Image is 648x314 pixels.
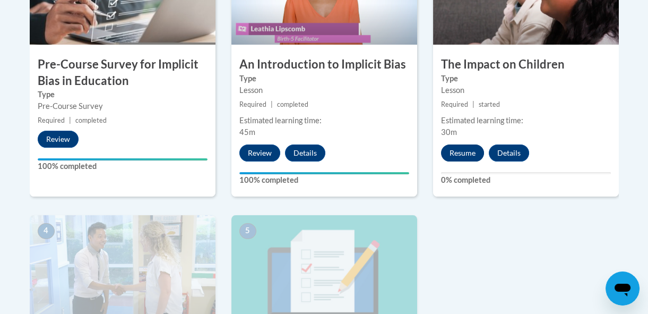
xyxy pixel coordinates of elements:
[441,115,611,126] div: Estimated learning time:
[489,145,529,162] button: Details
[38,89,208,100] label: Type
[606,271,640,305] iframe: Button to launch messaging window
[38,158,208,160] div: Your progress
[69,116,71,124] span: |
[239,174,409,186] label: 100% completed
[285,145,325,162] button: Details
[75,116,107,124] span: completed
[441,73,611,84] label: Type
[231,56,417,73] h3: An Introduction to Implicit Bias
[441,174,611,186] label: 0% completed
[38,100,208,112] div: Pre-Course Survey
[441,145,484,162] button: Resume
[30,56,215,89] h3: Pre-Course Survey for Implicit Bias in Education
[441,84,611,96] div: Lesson
[38,131,79,148] button: Review
[239,223,256,239] span: 5
[479,100,500,108] span: started
[239,128,255,137] span: 45m
[271,100,273,108] span: |
[433,56,619,73] h3: The Impact on Children
[472,100,474,108] span: |
[239,115,409,126] div: Estimated learning time:
[38,160,208,172] label: 100% completed
[277,100,308,108] span: completed
[38,116,65,124] span: Required
[239,84,409,96] div: Lesson
[239,100,266,108] span: Required
[239,172,409,174] div: Your progress
[38,223,55,239] span: 4
[239,145,280,162] button: Review
[239,73,409,84] label: Type
[441,100,468,108] span: Required
[441,128,457,137] span: 30m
